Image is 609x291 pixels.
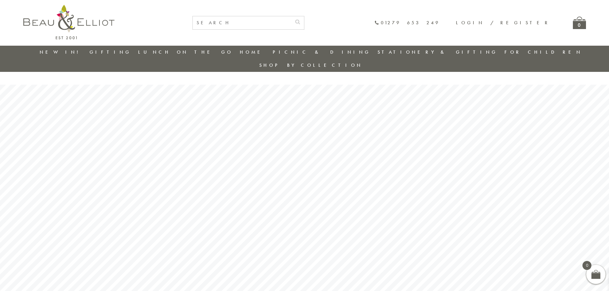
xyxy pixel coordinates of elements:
[259,62,363,68] a: Shop by collection
[273,49,371,55] a: Picnic & Dining
[378,49,497,55] a: Stationery & Gifting
[90,49,131,55] a: Gifting
[374,20,440,26] a: 01279 653 249
[582,261,591,270] span: 0
[138,49,233,55] a: Lunch On The Go
[456,19,550,26] a: Login / Register
[40,49,82,55] a: New in!
[193,16,291,29] input: SEARCH
[240,49,265,55] a: Home
[23,5,114,39] img: logo
[504,49,582,55] a: For Children
[573,17,586,29] a: 0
